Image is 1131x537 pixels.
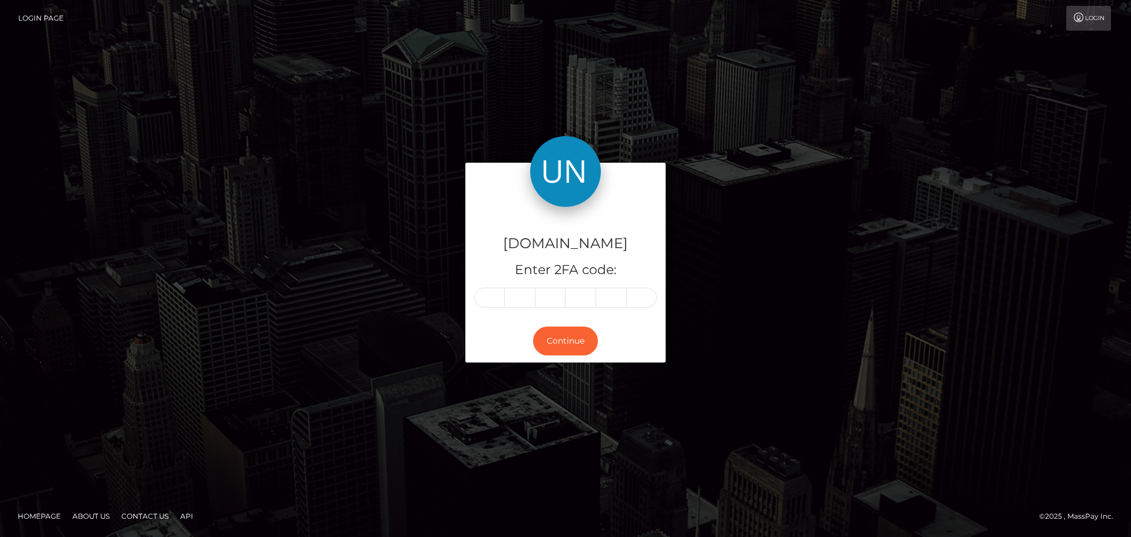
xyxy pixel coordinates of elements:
[1039,510,1122,523] div: © 2025 , MassPay Inc.
[474,233,657,254] h4: [DOMAIN_NAME]
[117,507,173,525] a: Contact Us
[530,136,601,207] img: Unlockt.me
[1066,6,1111,31] a: Login
[176,507,198,525] a: API
[474,261,657,279] h5: Enter 2FA code:
[18,6,64,31] a: Login Page
[68,507,114,525] a: About Us
[533,327,598,355] button: Continue
[13,507,65,525] a: Homepage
